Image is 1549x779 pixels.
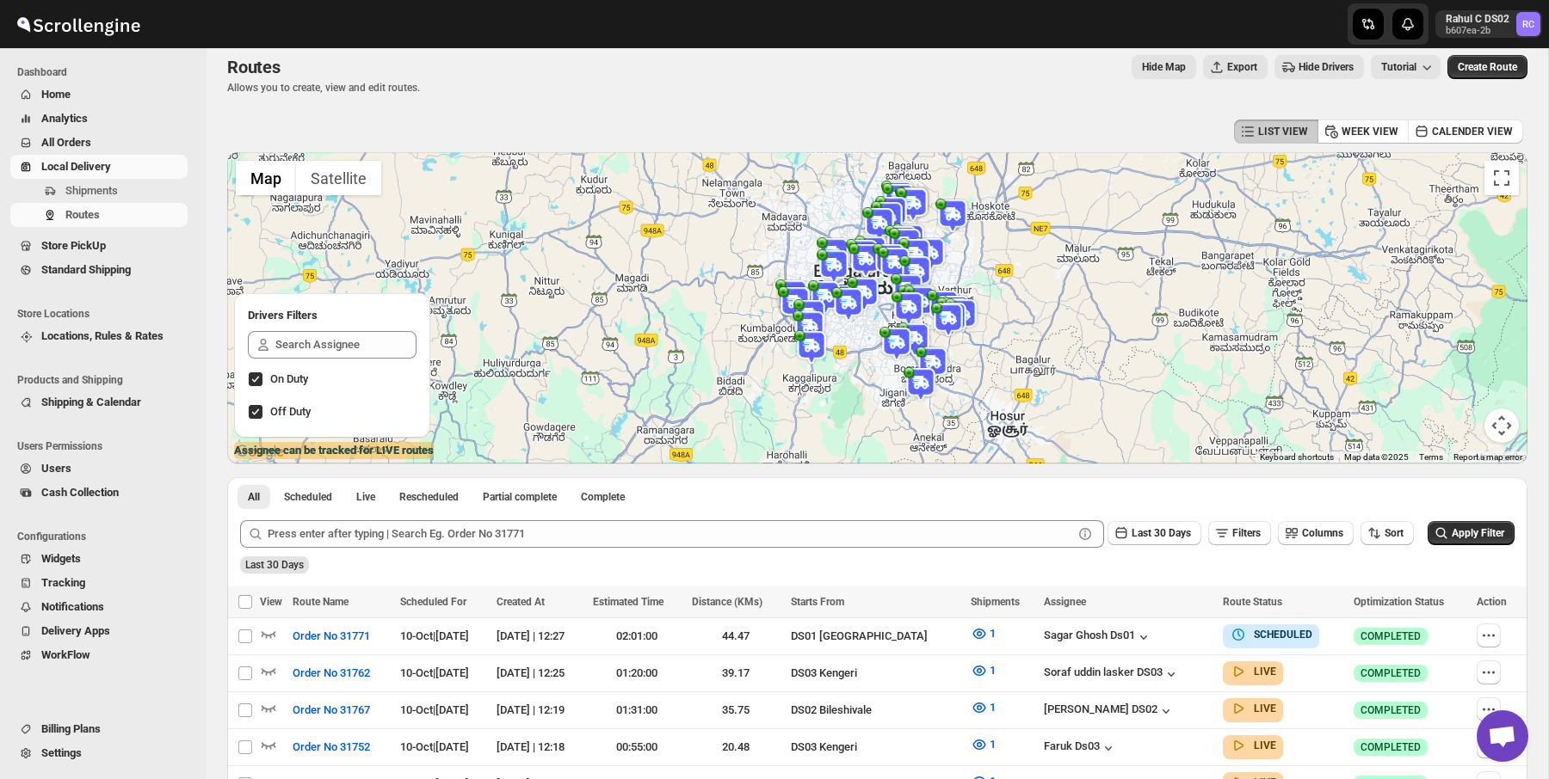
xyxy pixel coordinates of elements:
span: Create Route [1458,60,1517,74]
span: Last 30 Days [245,559,304,571]
span: Routes [227,57,281,77]
span: Products and Shipping [17,373,194,387]
div: 44.47 [692,628,781,645]
div: DS03 Kengeri [791,665,960,682]
b: LIVE [1254,739,1276,751]
button: Widgets [10,547,188,571]
b: LIVE [1254,666,1276,678]
span: 10-Oct | [DATE] [400,666,469,679]
b: SCHEDULED [1254,629,1312,641]
button: User menu [1435,10,1542,38]
span: Cash Collection [41,486,119,499]
span: Shipments [971,596,1020,608]
span: 10-Oct | [DATE] [400,629,469,642]
span: Complete [581,490,625,504]
span: LIST VIEW [1258,125,1308,138]
span: Columns [1302,527,1343,539]
button: Delivery Apps [10,619,188,643]
span: Settings [41,746,82,759]
span: Widgets [41,552,81,565]
div: DS03 Kengeri [791,739,960,756]
button: Tracking [10,571,188,595]
button: Cash Collection [10,481,188,505]
button: [PERSON_NAME] DS02 [1044,702,1175,720]
h2: Drivers Filters [248,307,417,324]
img: Google [231,441,288,463]
button: CALENDER VIEW [1408,120,1523,144]
button: Show street map [236,161,296,195]
span: Tracking [41,576,85,589]
span: 10-Oct | [DATE] [400,740,469,753]
span: COMPLETED [1361,666,1421,680]
button: Last 30 Days [1108,521,1201,545]
span: Scheduled [284,490,332,504]
span: Order No 31762 [293,665,370,682]
div: 01:31:00 [593,702,682,719]
span: 1 [990,664,996,677]
button: Sagar Ghosh Ds01 [1044,629,1152,646]
p: Allows you to create, view and edit routes. [227,81,420,95]
p: b607ea-2b [1446,26,1509,36]
button: All Orders [10,131,188,155]
div: [DATE] | 12:19 [497,702,582,719]
button: Analytics [10,107,188,131]
button: Settings [10,741,188,765]
a: Report a map error [1453,452,1522,462]
span: Configurations [17,530,194,543]
button: Create Route [1447,55,1527,79]
div: DS01 [GEOGRAPHIC_DATA] [791,628,960,645]
span: COMPLETED [1361,629,1421,643]
button: Faruk Ds03 [1044,739,1117,757]
button: Shipments [10,179,188,203]
button: Order No 31752 [282,733,380,761]
button: LIST VIEW [1234,120,1318,144]
span: Dashboard [17,65,194,79]
span: Sort [1385,527,1404,539]
div: [DATE] | 12:18 [497,739,582,756]
span: COMPLETED [1361,703,1421,717]
div: 02:01:00 [593,628,682,645]
div: Open chat [1477,710,1528,762]
button: Map action label [1132,55,1196,79]
span: Tutorial [1381,61,1416,73]
span: Order No 31752 [293,739,370,756]
span: All [248,490,260,504]
button: LIVE [1230,737,1276,754]
div: 00:55:00 [593,739,682,756]
span: Shipments [65,184,118,197]
button: Show satellite imagery [296,161,381,195]
span: Store PickUp [41,239,106,252]
button: Order No 31767 [282,696,380,724]
span: Apply Filter [1452,527,1504,539]
p: Rahul C DS02 [1446,12,1509,26]
span: On Duty [270,372,308,385]
span: Shipping & Calendar [41,396,141,408]
span: Export [1227,60,1257,74]
span: WEEK VIEW [1342,125,1398,138]
div: DS02 Bileshivale [791,702,960,719]
span: Created At [497,596,545,608]
button: Billing Plans [10,717,188,741]
span: Off Duty [270,405,311,418]
span: Partial complete [483,490,557,504]
button: WorkFlow [10,643,188,667]
button: Order No 31762 [282,659,380,687]
a: Terms (opens in new tab) [1419,452,1443,462]
span: Notifications [41,600,104,613]
a: Open this area in Google Maps (opens a new window) [231,441,288,463]
button: LIVE [1230,663,1276,680]
div: 20.48 [692,739,781,756]
button: Hide Drivers [1274,55,1364,79]
span: Map data ©2025 [1344,452,1409,462]
span: Scheduled For [400,596,466,608]
button: Routes [10,203,188,227]
button: 1 [960,731,1006,758]
span: Routes [65,208,100,221]
button: WEEK VIEW [1318,120,1409,144]
span: Estimated Time [593,596,663,608]
button: Soraf uddin lasker DS03 [1044,666,1180,683]
span: Users Permissions [17,439,194,453]
button: Map camera controls [1484,408,1519,443]
span: 1 [990,701,996,714]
